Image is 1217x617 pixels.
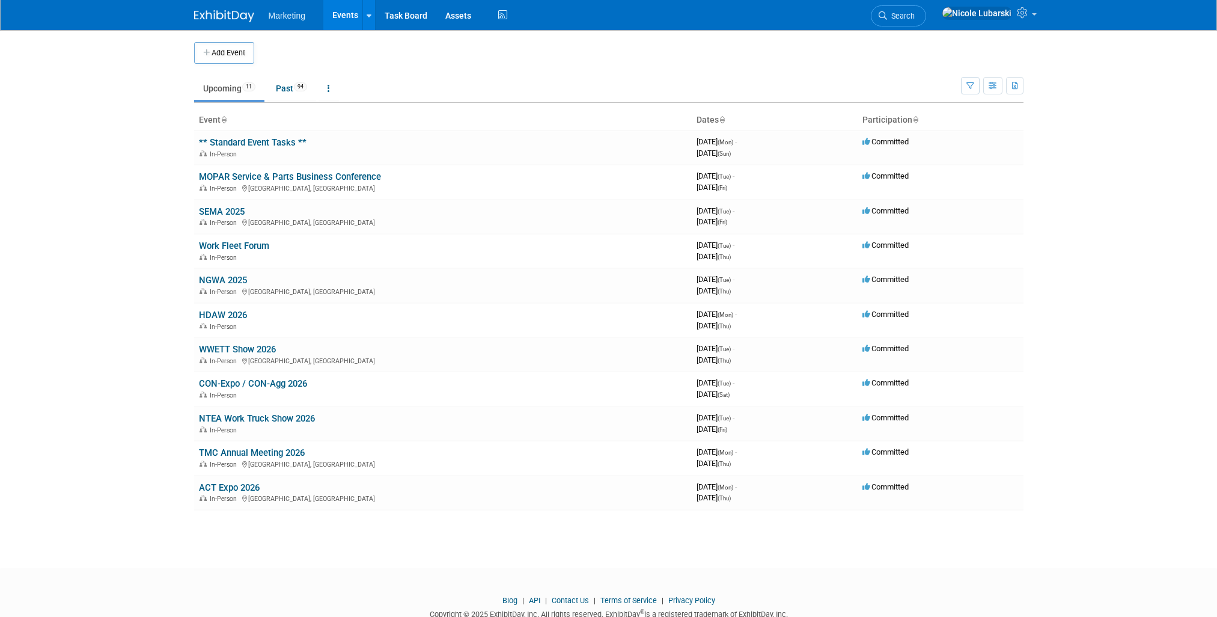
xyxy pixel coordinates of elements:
span: In-Person [210,495,240,503]
span: Committed [862,275,909,284]
a: WWETT Show 2026 [199,344,276,355]
span: [DATE] [697,413,734,422]
div: [GEOGRAPHIC_DATA], [GEOGRAPHIC_DATA] [199,286,687,296]
span: 11 [242,82,255,91]
img: In-Person Event [200,185,207,191]
span: In-Person [210,219,240,227]
span: (Sun) [718,150,731,157]
img: Nicole Lubarski [942,7,1012,20]
span: Committed [862,413,909,422]
span: (Fri) [718,185,727,191]
a: Past94 [267,77,316,100]
span: [DATE] [697,241,734,250]
img: In-Person Event [200,150,207,156]
div: [GEOGRAPHIC_DATA], [GEOGRAPHIC_DATA] [199,355,687,365]
sup: ® [640,609,644,615]
img: In-Person Event [200,254,207,260]
span: - [733,344,734,353]
span: [DATE] [697,275,734,284]
span: In-Person [210,150,240,158]
span: (Fri) [718,219,727,226]
span: (Tue) [718,380,731,387]
span: | [519,596,527,605]
span: [DATE] [697,206,734,215]
img: In-Person Event [200,426,207,432]
span: Search [887,11,915,20]
th: Event [194,110,692,130]
span: Committed [862,447,909,456]
span: (Tue) [718,346,731,352]
span: [DATE] [697,286,731,295]
span: [DATE] [697,149,731,158]
span: Committed [862,241,909,250]
span: (Mon) [718,484,733,491]
span: (Thu) [718,461,731,467]
span: - [733,241,734,250]
span: Committed [862,482,909,491]
img: In-Person Event [200,219,207,225]
a: SEMA 2025 [199,206,245,217]
th: Dates [692,110,858,130]
img: In-Person Event [200,495,207,501]
span: Committed [862,344,909,353]
span: (Mon) [718,449,733,456]
span: [DATE] [697,459,731,468]
span: | [659,596,666,605]
a: MOPAR Service & Parts Business Conference [199,171,381,182]
span: Committed [862,310,909,319]
a: Sort by Event Name [221,115,227,124]
img: ExhibitDay [194,10,254,22]
span: [DATE] [697,183,727,192]
span: In-Person [210,426,240,434]
span: Committed [862,137,909,146]
span: (Thu) [718,357,731,364]
span: - [735,137,737,146]
span: - [735,310,737,319]
button: Add Event [194,42,254,64]
span: [DATE] [697,390,730,399]
span: In-Person [210,357,240,365]
span: (Mon) [718,139,733,146]
a: Work Fleet Forum [199,241,269,251]
span: (Tue) [718,415,731,422]
span: - [733,171,734,180]
span: [DATE] [697,493,731,502]
span: Marketing [269,11,305,20]
a: NTEA Work Truck Show 2026 [199,413,315,424]
span: [DATE] [697,217,727,226]
span: In-Person [210,391,240,399]
a: NGWA 2025 [199,275,247,286]
a: TMC Annual Meeting 2026 [199,447,305,458]
a: CON-Expo / CON-Agg 2026 [199,378,307,389]
span: (Fri) [718,426,727,433]
span: - [733,413,734,422]
a: ACT Expo 2026 [199,482,260,493]
div: [GEOGRAPHIC_DATA], [GEOGRAPHIC_DATA] [199,183,687,192]
span: [DATE] [697,321,731,330]
a: Contact Us [552,596,589,605]
a: Sort by Participation Type [912,115,918,124]
span: In-Person [210,288,240,296]
span: [DATE] [697,171,734,180]
a: Privacy Policy [668,596,715,605]
img: In-Person Event [200,288,207,294]
div: [GEOGRAPHIC_DATA], [GEOGRAPHIC_DATA] [199,217,687,227]
a: HDAW 2026 [199,310,247,321]
span: - [733,378,734,387]
span: Committed [862,206,909,215]
img: In-Person Event [200,323,207,329]
span: [DATE] [697,355,731,364]
div: [GEOGRAPHIC_DATA], [GEOGRAPHIC_DATA] [199,459,687,468]
span: In-Person [210,254,240,262]
span: (Tue) [718,242,731,249]
span: | [542,596,550,605]
a: Terms of Service [600,596,657,605]
span: (Tue) [718,208,731,215]
span: | [591,596,599,605]
span: - [735,447,737,456]
span: (Thu) [718,288,731,295]
span: [DATE] [697,378,734,387]
span: [DATE] [697,425,727,434]
a: Upcoming11 [194,77,264,100]
span: In-Person [210,461,240,468]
